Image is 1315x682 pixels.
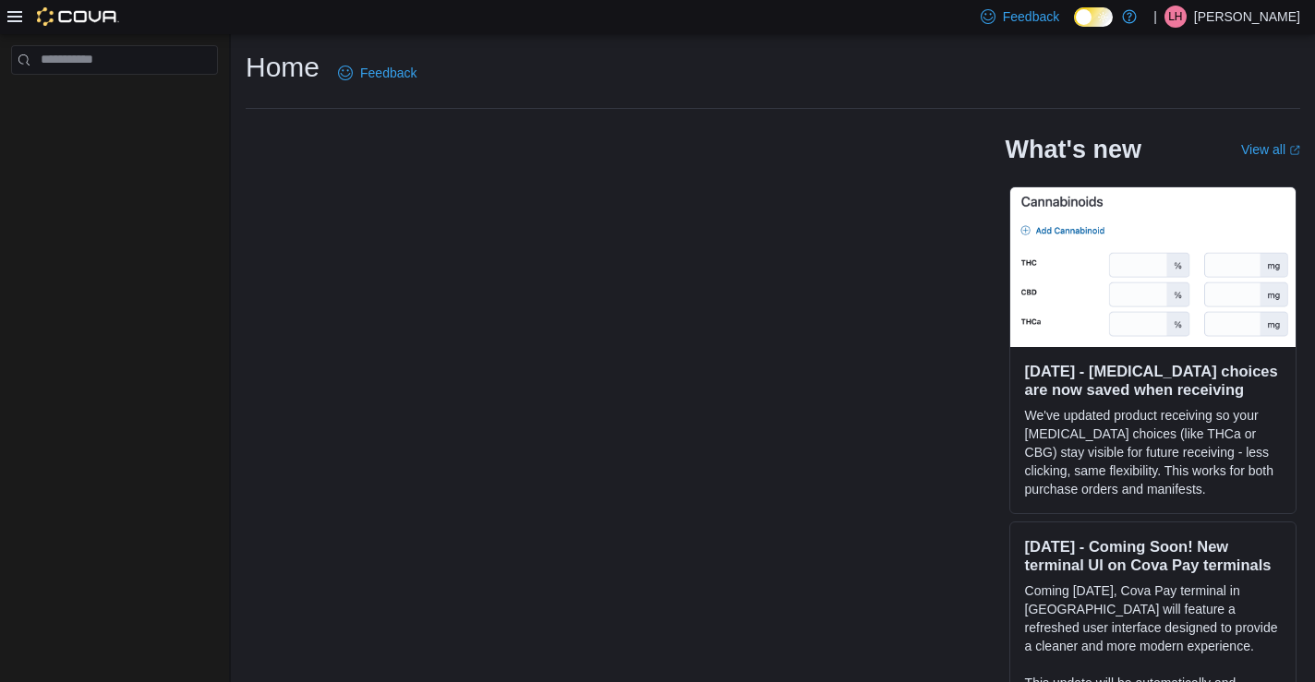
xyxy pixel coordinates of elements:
[360,64,416,82] span: Feedback
[1289,145,1300,156] svg: External link
[1241,142,1300,157] a: View allExternal link
[1003,7,1059,26] span: Feedback
[331,54,424,91] a: Feedback
[37,7,119,26] img: Cova
[11,78,218,123] nav: Complex example
[1168,6,1182,28] span: LH
[1074,7,1113,27] input: Dark Mode
[1164,6,1187,28] div: Landon Hayes
[1025,537,1281,574] h3: [DATE] - Coming Soon! New terminal UI on Cova Pay terminals
[1025,362,1281,399] h3: [DATE] - [MEDICAL_DATA] choices are now saved when receiving
[1153,6,1157,28] p: |
[1074,27,1075,28] span: Dark Mode
[1194,6,1300,28] p: [PERSON_NAME]
[1006,135,1141,164] h2: What's new
[1025,406,1281,498] p: We've updated product receiving so your [MEDICAL_DATA] choices (like THCa or CBG) stay visible fo...
[246,49,320,86] h1: Home
[1025,581,1281,655] p: Coming [DATE], Cova Pay terminal in [GEOGRAPHIC_DATA] will feature a refreshed user interface des...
